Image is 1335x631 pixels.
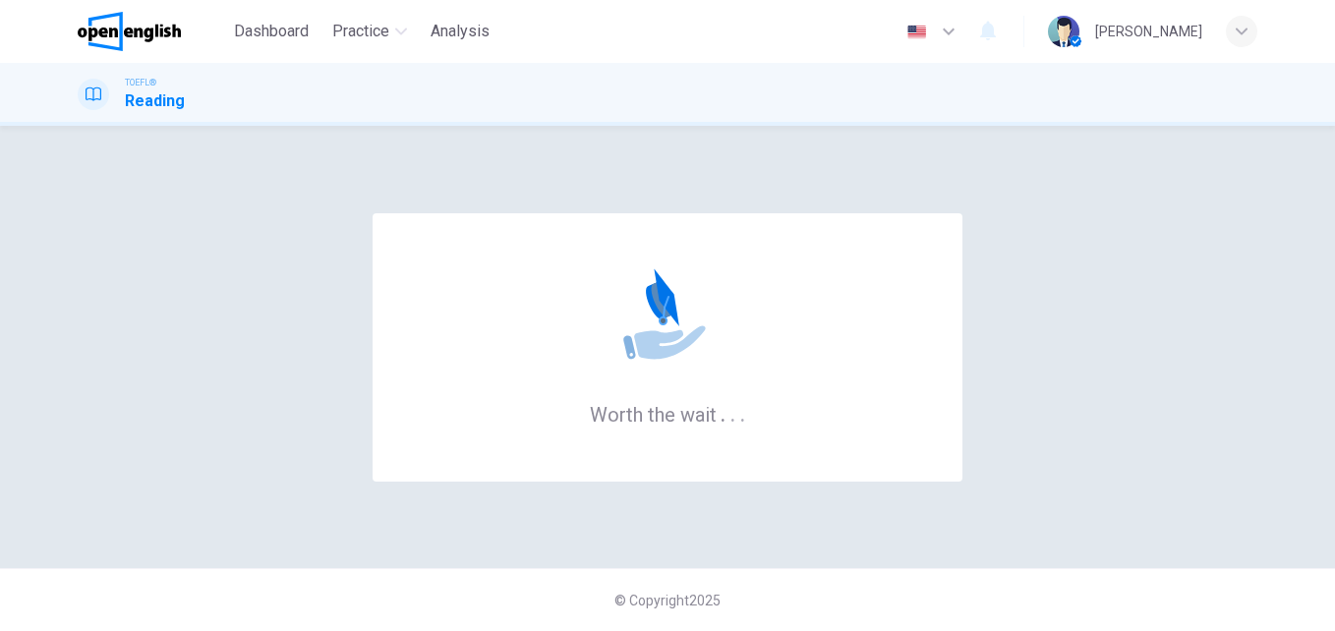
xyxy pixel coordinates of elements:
[423,14,497,49] button: Analysis
[720,396,726,429] h6: .
[234,20,309,43] span: Dashboard
[1048,16,1079,47] img: Profile picture
[1095,20,1202,43] div: [PERSON_NAME]
[614,593,721,608] span: © Copyright 2025
[332,20,389,43] span: Practice
[904,25,929,39] img: en
[590,401,746,427] h6: Worth the wait
[739,396,746,429] h6: .
[78,12,181,51] img: OpenEnglish logo
[125,76,156,89] span: TOEFL®
[324,14,415,49] button: Practice
[226,14,317,49] button: Dashboard
[431,20,490,43] span: Analysis
[729,396,736,429] h6: .
[78,12,226,51] a: OpenEnglish logo
[125,89,185,113] h1: Reading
